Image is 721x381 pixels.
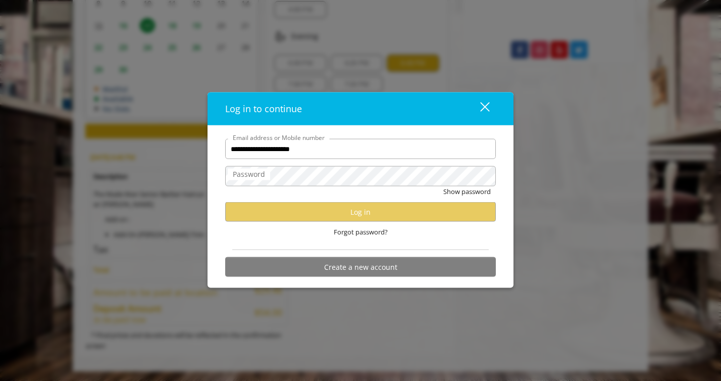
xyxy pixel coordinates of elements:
button: Show password [443,186,491,197]
span: Forgot password? [334,227,388,237]
input: Password [225,166,496,186]
label: Password [228,169,270,180]
button: close dialog [461,99,496,119]
label: Email address or Mobile number [228,133,330,142]
span: Log in to continue [225,103,302,115]
input: Email address or Mobile number [225,139,496,159]
div: close dialog [469,101,489,116]
button: Log in [225,202,496,222]
button: Create a new account [225,257,496,277]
